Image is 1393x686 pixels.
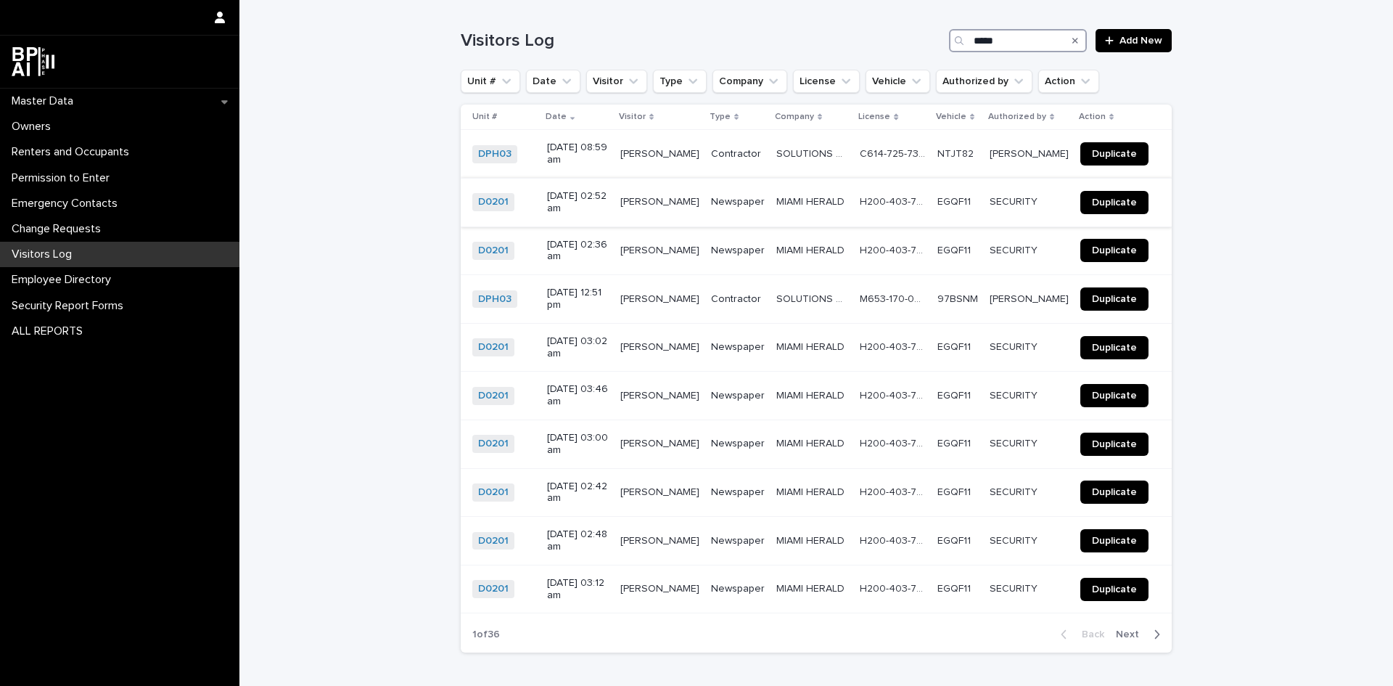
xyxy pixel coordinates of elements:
tr: D0201 [DATE] 02:42 am[PERSON_NAME][PERSON_NAME] NewspaperMIAMI HERALDMIAMI HERALD H200-403-70-389... [461,468,1172,517]
p: EGQF11 [937,532,974,547]
p: SECURITY [990,242,1040,257]
tr: D0201 [DATE] 03:00 am[PERSON_NAME][PERSON_NAME] NewspaperMIAMI HERALDMIAMI HERALD H200-403-70-389... [461,420,1172,468]
button: Visitor [586,70,647,93]
p: [PERSON_NAME] [620,387,702,402]
p: Newspaper [711,196,765,208]
button: Next [1110,628,1172,641]
img: dwgmcNfxSF6WIOOXiGgu [12,47,54,76]
p: [PERSON_NAME] [620,483,702,499]
span: Duplicate [1092,245,1137,256]
p: Vehicle [936,109,966,125]
p: Unit # [472,109,497,125]
p: [PERSON_NAME] [620,338,702,354]
span: Duplicate [1092,584,1137,595]
a: Duplicate [1080,191,1148,214]
p: [PERSON_NAME] [620,193,702,208]
p: Claes Wahlestedt [990,290,1072,306]
p: SECURITY [990,580,1040,595]
p: Action [1079,109,1106,125]
p: 1 of 36 [461,617,511,653]
span: Next [1116,629,1148,640]
p: MIAMI HERALD [776,532,847,547]
p: H200-403-70-389-0 [860,580,929,595]
p: MIAMI HERALD [776,193,847,208]
p: NTJT82 [937,145,977,160]
p: [DATE] 03:02 am [547,335,609,360]
p: MIAMI HERALD [776,435,847,450]
p: SECURITY [990,338,1040,354]
p: [DATE] 03:12 am [547,577,609,602]
p: Contractor [711,293,765,306]
p: SOLUTIONS OF MIAMI BLIND [776,145,852,160]
a: Duplicate [1080,336,1148,359]
button: Date [526,70,580,93]
a: Duplicate [1080,287,1148,311]
p: EGQF11 [937,580,974,595]
a: D0201 [478,390,509,402]
p: Newspaper [711,390,765,402]
p: [DATE] 02:42 am [547,481,609,505]
p: ALL REPORTS [6,324,94,338]
p: C614-725-73-130-0 [860,145,929,160]
button: Company [712,70,787,93]
p: Emergency Contacts [6,197,129,211]
tr: D0201 [DATE] 02:48 am[PERSON_NAME][PERSON_NAME] NewspaperMIAMI HERALDMIAMI HERALD H200-403-70-389... [461,517,1172,565]
p: MIAMI HERALD [776,483,847,499]
input: Search [949,29,1087,52]
p: Date [546,109,567,125]
p: H200-403-70-389-0 [860,532,929,547]
p: EGQF11 [937,242,974,257]
p: Permission to Enter [6,171,121,185]
tr: D0201 [DATE] 03:02 am[PERSON_NAME][PERSON_NAME] NewspaperMIAMI HERALDMIAMI HERALD H200-403-70-389... [461,323,1172,372]
span: Duplicate [1092,439,1137,449]
button: Authorized by [936,70,1032,93]
p: Newspaper [711,535,765,547]
p: MIAMI HERALD [776,580,847,595]
p: H200-403-70-389-0 [860,193,929,208]
p: H200-403-70-389-0 [860,435,929,450]
p: [DATE] 02:48 am [547,528,609,553]
p: SECURITY [990,532,1040,547]
p: Newspaper [711,438,765,450]
p: [PERSON_NAME] [620,242,702,257]
a: D0201 [478,245,509,257]
p: RENE CARABALLO [620,145,702,160]
p: License [858,109,890,125]
a: D0201 [478,341,509,354]
span: Duplicate [1092,294,1137,304]
button: Vehicle [866,70,930,93]
p: MIAMI HERALD [776,242,847,257]
p: 97BSNM [937,290,981,306]
p: [DATE] 03:00 am [547,432,609,457]
p: MIAMI HERALD [776,338,847,354]
p: EGQF11 [937,193,974,208]
p: DANIEL MIRANDA [620,290,702,306]
a: Duplicate [1080,239,1148,262]
p: SOLUTIONS OF MIAMI BLINDS [776,290,852,306]
p: [DATE] 03:46 am [547,383,609,408]
p: SECURITY [990,435,1040,450]
span: Duplicate [1092,487,1137,497]
p: [PERSON_NAME] [620,580,702,595]
p: Newspaper [711,486,765,499]
p: Owners [6,120,62,134]
button: Type [653,70,707,93]
tr: D0201 [DATE] 02:36 am[PERSON_NAME][PERSON_NAME] NewspaperMIAMI HERALDMIAMI HERALD H200-403-70-389... [461,226,1172,275]
span: Back [1073,629,1104,640]
p: SECURITY [990,193,1040,208]
p: MIAMI HERALD [776,387,847,402]
p: [DATE] 02:36 am [547,239,609,264]
a: Duplicate [1080,142,1148,166]
p: H200-403-70-389-0 [860,387,929,402]
p: Claes Wahlestedt [990,145,1072,160]
p: EGQF11 [937,338,974,354]
tr: D0201 [DATE] 02:52 am[PERSON_NAME][PERSON_NAME] NewspaperMIAMI HERALDMIAMI HERALD H200-403-70-389... [461,178,1172,226]
p: Visitor [619,109,646,125]
span: Duplicate [1092,343,1137,353]
p: H200-403-70-389-0 [860,242,929,257]
p: [PERSON_NAME] [620,435,702,450]
a: D0201 [478,438,509,450]
button: Back [1049,628,1110,641]
button: License [793,70,860,93]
